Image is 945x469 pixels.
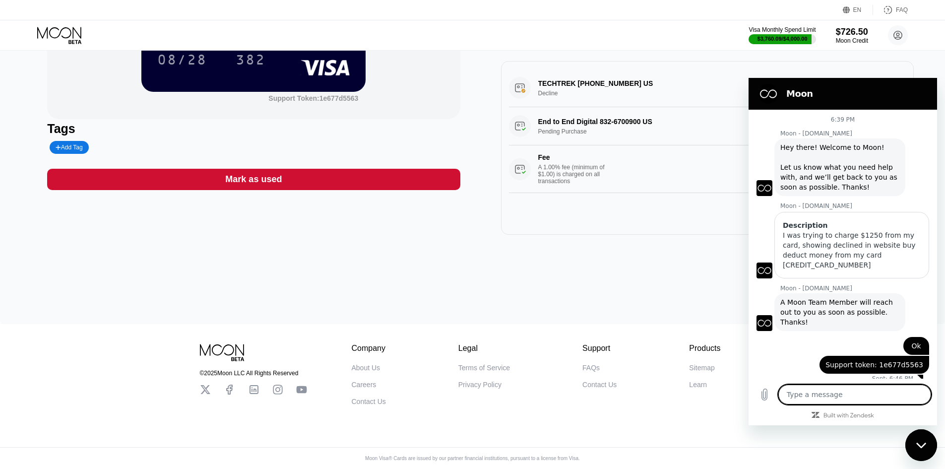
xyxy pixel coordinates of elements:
[582,344,617,353] div: Support
[582,364,600,372] div: FAQs
[749,26,816,44] div: Visa Monthly Spend Limit$3,760.09/$4,000.00
[352,398,386,405] div: Contact Us
[458,364,510,372] div: Terms of Service
[50,141,88,154] div: Add Tag
[689,344,720,353] div: Products
[236,53,265,69] div: 382
[843,5,873,15] div: EN
[836,27,868,44] div: $726.50Moon Credit
[157,53,207,69] div: 08/28
[873,5,908,15] div: FAQ
[538,153,608,161] div: Fee
[689,364,714,372] div: Sitemap
[582,381,617,389] div: Contact Us
[749,26,816,33] div: Visa Monthly Spend Limit
[352,381,377,389] div: Careers
[757,36,808,42] div: $3,760.09 / $4,000.00
[905,429,937,461] iframe: Button to launch messaging window, conversation in progress
[357,456,588,461] div: Moon Visa® Cards are issued by our partner financial institutions, pursuant to a license from Visa.
[509,145,906,193] div: FeeA 1.00% fee (minimum of $1.00) is charged on all transactions$12.50[DATE] 2:50 AM
[150,47,214,72] div: 08/28
[689,381,707,389] div: Learn
[352,344,386,353] div: Company
[47,122,460,136] div: Tags
[458,381,502,389] div: Privacy Policy
[352,364,380,372] div: About Us
[749,78,937,425] iframe: Messaging window
[47,169,460,190] div: Mark as used
[896,6,908,13] div: FAQ
[836,27,868,37] div: $726.50
[200,370,307,377] div: © 2025 Moon LLC All Rights Reserved
[836,37,868,44] div: Moon Credit
[268,94,358,102] div: Support Token: 1e677d5563
[56,144,82,151] div: Add Tag
[225,174,282,185] div: Mark as used
[268,94,358,102] div: Support Token:1e677d5563
[853,6,862,13] div: EN
[228,47,273,72] div: 382
[538,164,613,185] div: A 1.00% fee (minimum of $1.00) is charged on all transactions
[458,344,510,353] div: Legal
